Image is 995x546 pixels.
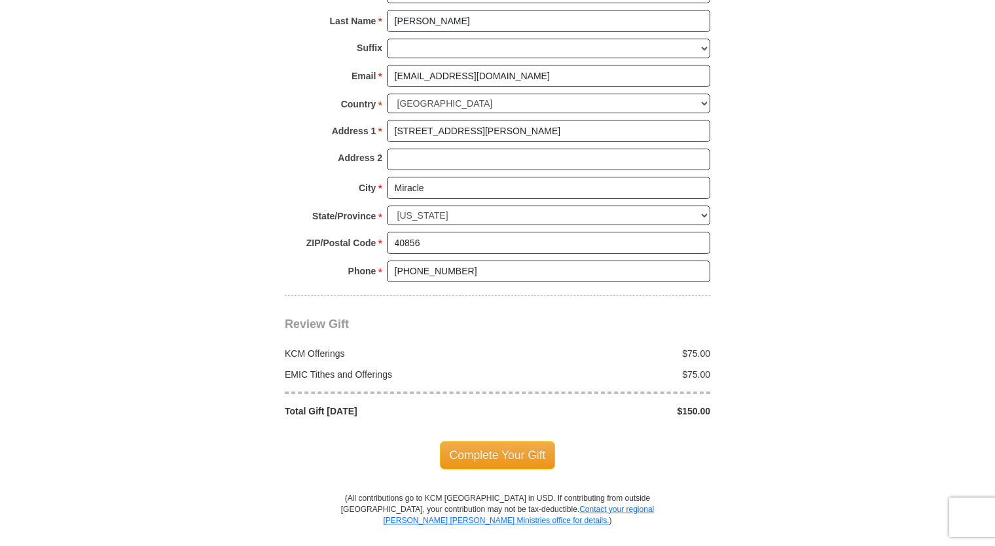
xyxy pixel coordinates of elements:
span: Review Gift [285,318,349,331]
strong: Phone [348,262,376,280]
div: EMIC Tithes and Offerings [278,368,498,381]
span: Complete Your Gift [440,441,556,469]
div: Total Gift [DATE] [278,405,498,418]
strong: Address 1 [332,122,376,140]
div: $75.00 [497,347,717,360]
div: KCM Offerings [278,347,498,360]
strong: State/Province [312,207,376,225]
strong: City [359,179,376,197]
div: $150.00 [497,405,717,418]
a: Contact your regional [PERSON_NAME] [PERSON_NAME] Ministries office for details. [383,505,654,525]
strong: Address 2 [338,149,382,167]
strong: Last Name [330,12,376,30]
div: $75.00 [497,368,717,381]
strong: Email [352,67,376,85]
strong: Country [341,95,376,113]
strong: ZIP/Postal Code [306,234,376,252]
strong: Suffix [357,39,382,57]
